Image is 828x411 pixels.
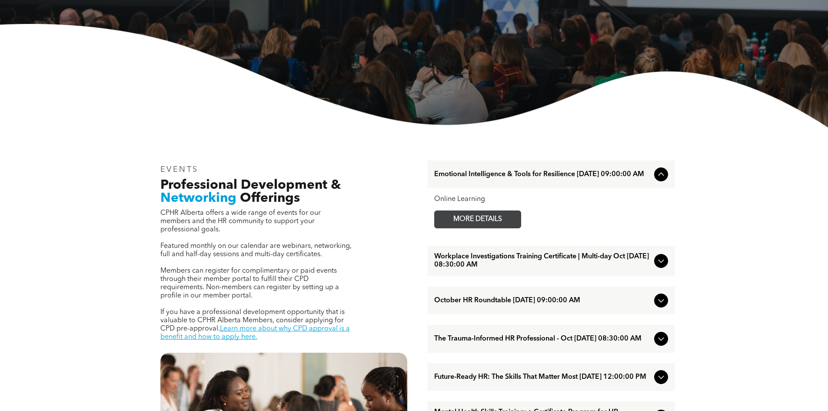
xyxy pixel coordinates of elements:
span: Offerings [240,192,300,205]
span: Professional Development & [160,179,341,192]
span: Members can register for complimentary or paid events through their member portal to fulfill thei... [160,267,339,299]
span: If you have a professional development opportunity that is valuable to CPHR Alberta Members, cons... [160,309,345,332]
span: Future-Ready HR: The Skills That Matter Most [DATE] 12:00:00 PM [434,373,651,381]
span: October HR Roundtable [DATE] 09:00:00 AM [434,297,651,305]
a: MORE DETAILS [434,211,521,228]
span: MORE DETAILS [443,211,512,228]
span: CPHR Alberta offers a wide range of events for our members and the HR community to support your p... [160,210,321,233]
a: Learn more about why CPD approval is a benefit and how to apply here. [160,325,350,341]
span: Networking [160,192,236,205]
span: Featured monthly on our calendar are webinars, networking, full and half-day sessions and multi-d... [160,243,352,258]
span: EVENTS [160,166,199,174]
span: The Trauma-Informed HR Professional - Oct [DATE] 08:30:00 AM [434,335,651,343]
span: Emotional Intelligence & Tools for Resilience [DATE] 09:00:00 AM [434,170,651,179]
div: Online Learning [434,195,668,204]
span: Workplace Investigations Training Certificate | Multi-day Oct [DATE] 08:30:00 AM [434,253,651,269]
